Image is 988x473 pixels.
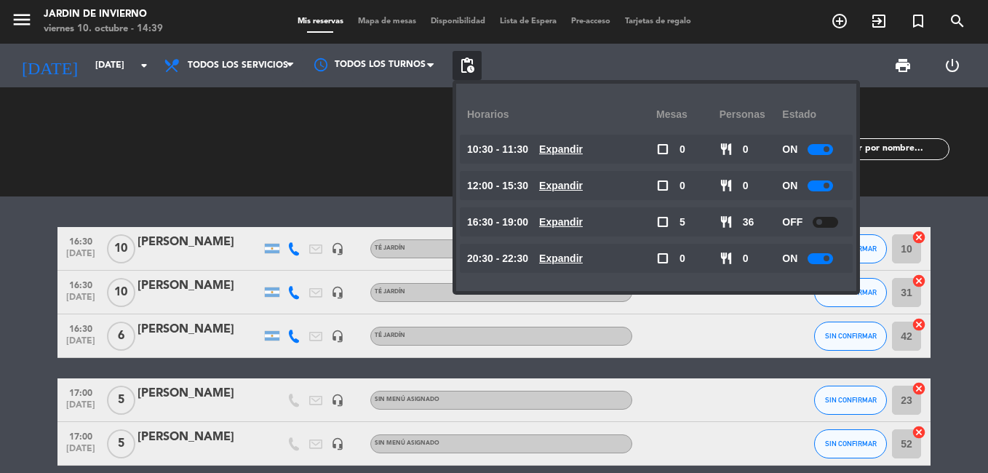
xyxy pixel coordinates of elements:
span: 36 [743,214,754,231]
span: restaurant [720,179,733,192]
span: Sin menú asignado [375,397,439,402]
span: Mapa de mesas [351,17,423,25]
span: 10 [107,278,135,307]
span: SIN CONFIRMAR [825,396,877,404]
span: [DATE] [63,444,99,461]
span: pending_actions [458,57,476,74]
div: [PERSON_NAME] [138,233,261,252]
span: check_box_outline_blank [656,143,669,156]
div: viernes 10. octubre - 14:39 [44,22,163,36]
div: Horarios [467,95,656,135]
div: LOG OUT [928,44,977,87]
span: 0 [743,178,749,194]
span: [DATE] [63,293,99,309]
span: 0 [680,178,685,194]
span: 0 [743,250,749,267]
span: TÉ JARDÍN [375,289,405,295]
span: check_box_outline_blank [656,215,669,228]
input: Filtrar por nombre... [836,141,949,157]
u: Expandir [539,180,583,191]
i: cancel [912,274,926,288]
i: cancel [912,381,926,396]
span: 16:30 [63,319,99,336]
span: Sin menú asignado [375,440,439,446]
button: SIN CONFIRMAR [814,429,887,458]
span: SIN CONFIRMAR [825,332,877,340]
i: headset_mic [331,242,344,255]
span: 0 [680,250,685,267]
span: restaurant [720,143,733,156]
span: TÉ JARDÍN [375,245,405,251]
span: 12:00 - 15:30 [467,178,528,194]
span: ON [782,141,797,158]
span: 0 [680,141,685,158]
span: check_box_outline_blank [656,252,669,265]
i: [DATE] [11,49,88,82]
i: power_settings_new [944,57,961,74]
i: search [949,12,966,30]
span: OFF [782,214,802,231]
span: Mis reservas [290,17,351,25]
span: 16:30 [63,276,99,293]
i: cancel [912,317,926,332]
button: SIN CONFIRMAR [814,322,887,351]
i: headset_mic [331,394,344,407]
div: personas [720,95,783,135]
div: [PERSON_NAME] [138,384,261,403]
span: Todos los servicios [188,60,288,71]
span: 20:30 - 22:30 [467,250,528,267]
span: 5 [107,386,135,415]
span: 6 [107,322,135,351]
span: SIN CONFIRMAR [825,440,877,448]
span: [DATE] [63,249,99,266]
i: menu [11,9,33,31]
i: exit_to_app [870,12,888,30]
i: cancel [912,425,926,440]
span: ON [782,178,797,194]
span: Lista de Espera [493,17,564,25]
button: menu [11,9,33,36]
span: 17:00 [63,383,99,400]
i: headset_mic [331,286,344,299]
i: headset_mic [331,330,344,343]
span: 16:30 - 19:00 [467,214,528,231]
span: restaurant [720,252,733,265]
span: ON [782,250,797,267]
span: restaurant [720,215,733,228]
div: Mesas [656,95,720,135]
span: 16:30 [63,232,99,249]
div: JARDIN DE INVIERNO [44,7,163,22]
span: 5 [107,429,135,458]
span: 10 [107,234,135,263]
i: headset_mic [331,437,344,450]
div: Estado [782,95,845,135]
div: [PERSON_NAME] [138,277,261,295]
span: Disponibilidad [423,17,493,25]
div: [PERSON_NAME] [138,428,261,447]
button: SIN CONFIRMAR [814,386,887,415]
span: 5 [680,214,685,231]
span: check_box_outline_blank [656,179,669,192]
span: Tarjetas de regalo [618,17,698,25]
span: TÉ JARDÍN [375,333,405,338]
span: print [894,57,912,74]
u: Expandir [539,253,583,264]
span: [DATE] [63,400,99,417]
i: cancel [912,230,926,245]
i: add_circle_outline [831,12,848,30]
i: turned_in_not [909,12,927,30]
u: Expandir [539,216,583,228]
div: [PERSON_NAME] [138,320,261,339]
u: Expandir [539,143,583,155]
span: 10:30 - 11:30 [467,141,528,158]
span: 0 [743,141,749,158]
span: 17:00 [63,427,99,444]
span: Pre-acceso [564,17,618,25]
i: arrow_drop_down [135,57,153,74]
span: [DATE] [63,336,99,353]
